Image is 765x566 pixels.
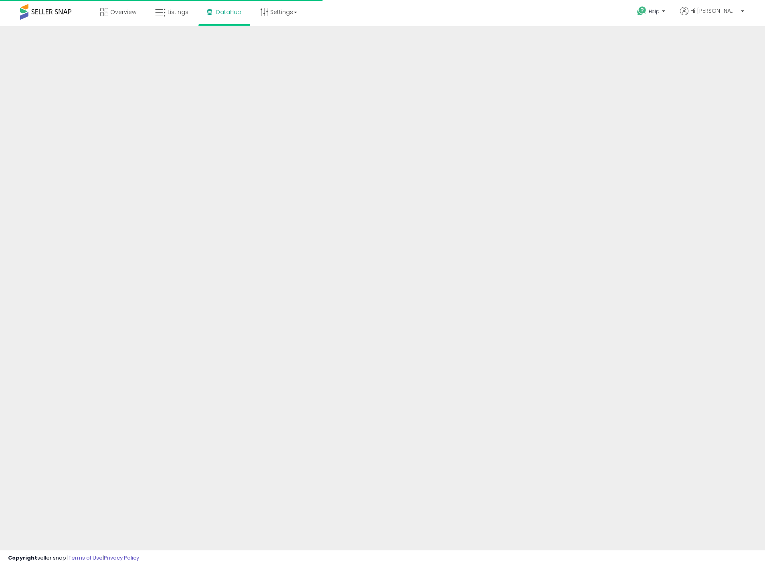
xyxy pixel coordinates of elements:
[680,7,744,25] a: Hi [PERSON_NAME]
[649,8,660,15] span: Help
[690,7,739,15] span: Hi [PERSON_NAME]
[110,8,136,16] span: Overview
[637,6,647,16] i: Get Help
[168,8,188,16] span: Listings
[216,8,241,16] span: DataHub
